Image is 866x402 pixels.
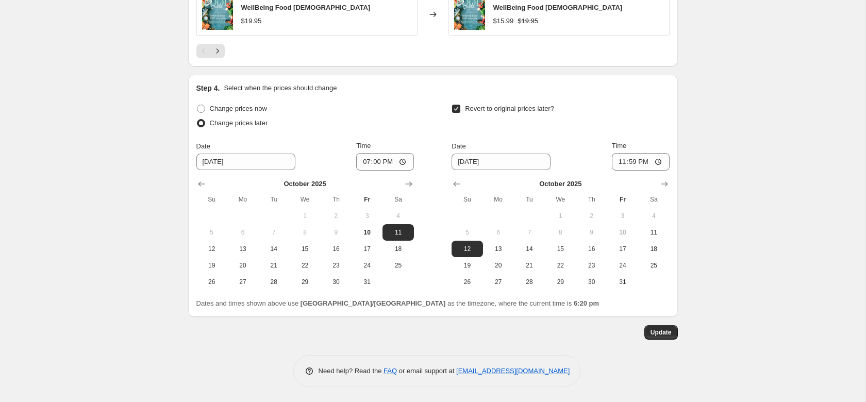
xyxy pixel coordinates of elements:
[201,278,223,286] span: 26
[642,195,665,204] span: Sa
[319,367,384,375] span: Need help? Read the
[387,245,409,253] span: 18
[387,228,409,237] span: 11
[452,257,482,274] button: Sunday October 19 2025
[545,224,576,241] button: Wednesday October 8 2025
[465,105,554,112] span: Revert to original prices later?
[545,241,576,257] button: Wednesday October 15 2025
[356,278,378,286] span: 31
[456,367,570,375] a: [EMAIL_ADDRESS][DOMAIN_NAME]
[325,195,347,204] span: Th
[545,257,576,274] button: Wednesday October 22 2025
[642,261,665,270] span: 25
[549,228,572,237] span: 8
[576,274,607,290] button: Thursday October 30 2025
[210,119,268,127] span: Change prices later
[301,299,445,307] b: [GEOGRAPHIC_DATA]/[GEOGRAPHIC_DATA]
[382,257,413,274] button: Saturday October 25 2025
[580,212,603,220] span: 2
[289,224,320,241] button: Wednesday October 8 2025
[196,191,227,208] th: Sunday
[196,83,220,93] h2: Step 4.
[352,208,382,224] button: Friday October 3 2025
[493,4,623,11] span: WellBeing Food [DEMOGRAPHIC_DATA]
[227,224,258,241] button: Monday October 6 2025
[258,274,289,290] button: Tuesday October 28 2025
[611,212,634,220] span: 3
[352,191,382,208] th: Friday
[384,367,397,375] a: FAQ
[487,278,510,286] span: 27
[545,208,576,224] button: Wednesday October 1 2025
[196,257,227,274] button: Sunday October 19 2025
[456,245,478,253] span: 12
[262,228,285,237] span: 7
[576,208,607,224] button: Thursday October 2 2025
[487,261,510,270] span: 20
[487,228,510,237] span: 6
[456,228,478,237] span: 5
[549,195,572,204] span: We
[549,261,572,270] span: 22
[545,274,576,290] button: Wednesday October 29 2025
[580,195,603,204] span: Th
[321,224,352,241] button: Thursday October 9 2025
[231,278,254,286] span: 27
[382,208,413,224] button: Saturday October 4 2025
[321,241,352,257] button: Thursday October 16 2025
[452,142,465,150] span: Date
[612,142,626,149] span: Time
[449,177,464,191] button: Show previous month, September 2025
[293,245,316,253] span: 15
[576,257,607,274] button: Thursday October 23 2025
[514,224,545,241] button: Tuesday October 7 2025
[210,105,267,112] span: Change prices now
[638,224,669,241] button: Saturday October 11 2025
[196,224,227,241] button: Sunday October 5 2025
[231,195,254,204] span: Mo
[262,245,285,253] span: 14
[227,274,258,290] button: Monday October 27 2025
[289,241,320,257] button: Wednesday October 15 2025
[289,208,320,224] button: Wednesday October 1 2025
[293,228,316,237] span: 8
[325,261,347,270] span: 23
[258,191,289,208] th: Tuesday
[456,278,478,286] span: 26
[576,224,607,241] button: Thursday October 9 2025
[262,195,285,204] span: Tu
[356,228,378,237] span: 10
[638,241,669,257] button: Saturday October 18 2025
[356,212,378,220] span: 3
[201,245,223,253] span: 12
[289,257,320,274] button: Wednesday October 22 2025
[321,191,352,208] th: Thursday
[387,261,409,270] span: 25
[518,228,541,237] span: 7
[352,274,382,290] button: Friday October 31 2025
[258,257,289,274] button: Tuesday October 21 2025
[607,257,638,274] button: Friday October 24 2025
[452,154,551,170] input: 10/10/2025
[201,261,223,270] span: 19
[262,278,285,286] span: 28
[580,245,603,253] span: 16
[356,245,378,253] span: 17
[201,195,223,204] span: Su
[210,44,225,58] button: Next
[545,191,576,208] th: Wednesday
[642,212,665,220] span: 4
[657,177,672,191] button: Show next month, November 2025
[518,278,541,286] span: 28
[293,212,316,220] span: 1
[574,299,599,307] b: 6:20 pm
[321,274,352,290] button: Thursday October 30 2025
[576,191,607,208] th: Thursday
[293,261,316,270] span: 22
[356,261,378,270] span: 24
[196,274,227,290] button: Sunday October 26 2025
[607,274,638,290] button: Friday October 31 2025
[456,261,478,270] span: 19
[514,257,545,274] button: Tuesday October 21 2025
[397,367,456,375] span: or email support at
